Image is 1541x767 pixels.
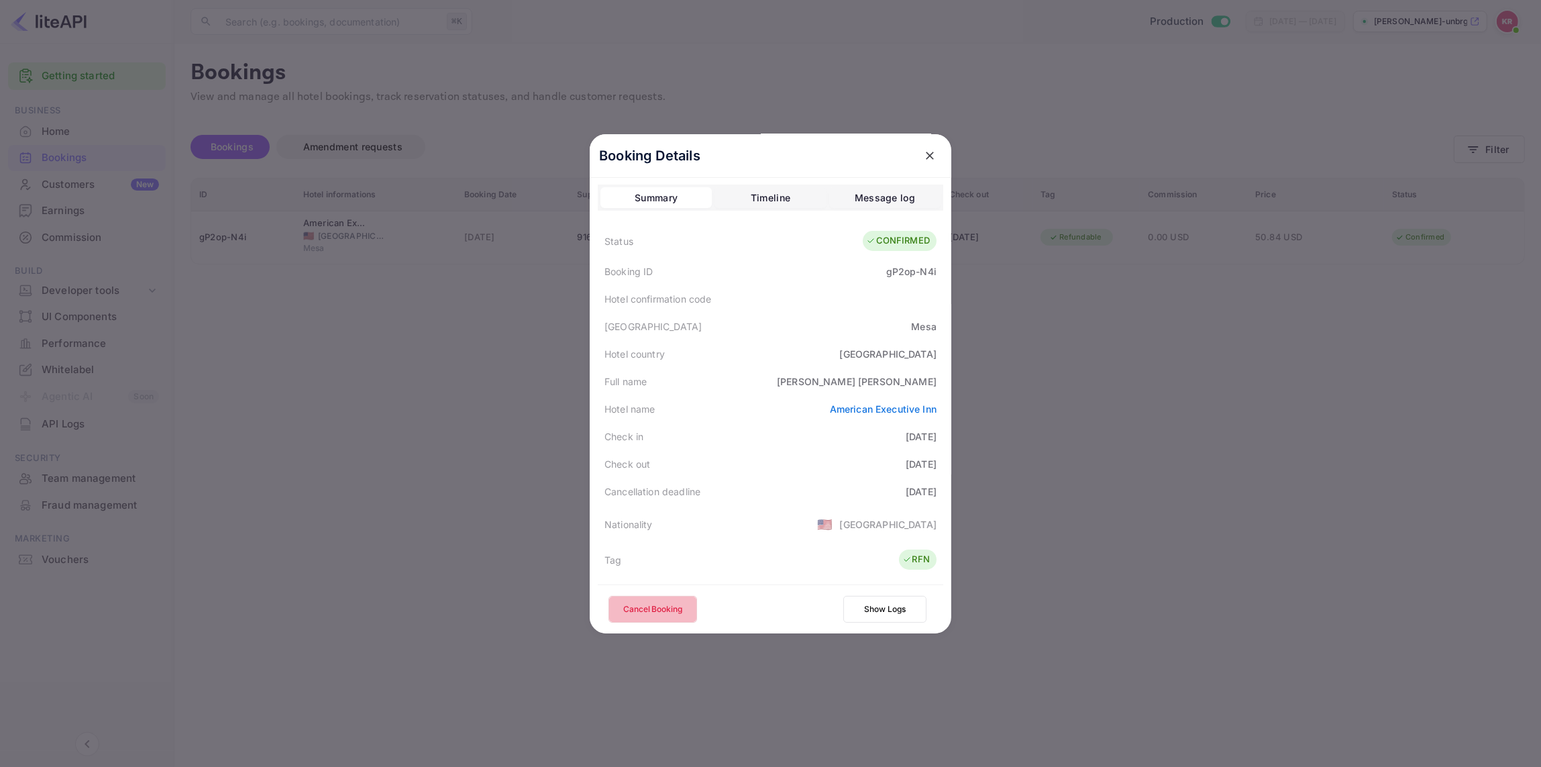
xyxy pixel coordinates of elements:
[604,583,641,597] div: Supplier
[599,146,700,166] p: Booking Details
[604,264,653,278] div: Booking ID
[918,144,942,168] button: close
[751,190,790,206] div: Timeline
[886,264,937,278] div: gP2op-N4i
[604,553,621,567] div: Tag
[866,234,930,248] div: CONFIRMED
[604,292,711,306] div: Hotel confirmation code
[604,484,700,499] div: Cancellation deadline
[906,583,937,597] div: Nuitée
[839,517,937,531] div: [GEOGRAPHIC_DATA]
[714,187,826,209] button: Timeline
[830,403,937,415] a: American Executive Inn
[608,596,697,623] button: Cancel Booking
[604,457,650,471] div: Check out
[604,234,633,248] div: Status
[604,319,702,334] div: [GEOGRAPHIC_DATA]
[906,429,937,444] div: [DATE]
[604,347,665,361] div: Hotel country
[839,347,937,361] div: [GEOGRAPHIC_DATA]
[604,374,647,389] div: Full name
[635,190,678,206] div: Summary
[855,190,915,206] div: Message log
[829,187,941,209] button: Message log
[604,402,655,416] div: Hotel name
[906,484,937,499] div: [DATE]
[777,374,937,389] div: [PERSON_NAME] [PERSON_NAME]
[604,517,653,531] div: Nationality
[600,187,712,209] button: Summary
[902,553,930,566] div: RFN
[906,457,937,471] div: [DATE]
[843,596,926,623] button: Show Logs
[817,512,833,536] span: United States
[604,429,643,444] div: Check in
[911,319,937,334] div: Mesa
